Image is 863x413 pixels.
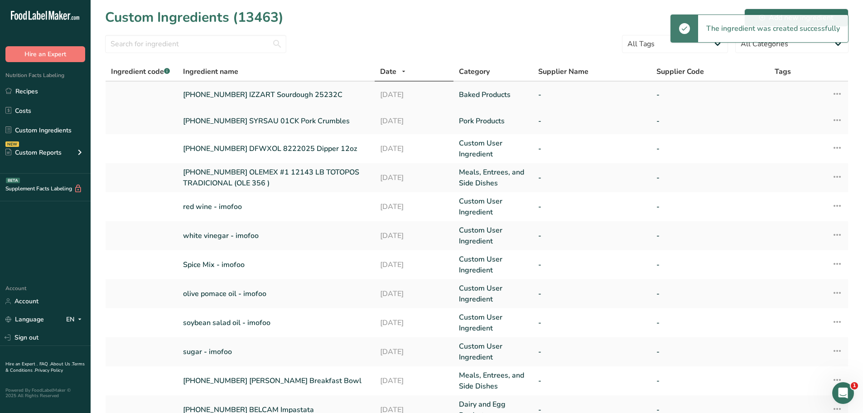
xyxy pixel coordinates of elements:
a: - [656,230,764,241]
input: Search for ingredient [105,35,286,53]
span: Supplier Code [656,66,704,77]
a: Custom User Ingredient [459,312,527,334]
a: olive pomace oil - imofoo [183,288,369,299]
a: - [538,259,646,270]
a: - [538,317,646,328]
a: [DATE] [380,317,448,328]
div: EN [66,314,85,325]
button: Hire an Expert [5,46,85,62]
a: [PHONE_NUMBER] IZZART Sourdough 25232C [183,89,369,100]
span: 1 [851,382,858,389]
a: [PHONE_NUMBER] OLEMEX #1 12143 LB TOTOPOS TRADICIONAL (OLE 356 ) [183,167,369,189]
a: - [656,259,764,270]
div: Powered By FoodLabelMaker © 2025 All Rights Reserved [5,388,85,398]
a: Custom User Ingredient [459,283,527,305]
a: [DATE] [380,259,448,270]
a: - [656,346,764,357]
div: NEW [5,141,19,147]
a: FAQ . [39,361,50,367]
a: soybean salad oil - imofoo [183,317,369,328]
a: - [538,288,646,299]
button: Add new ingredient [744,9,849,27]
a: Custom User Ingredient [459,341,527,363]
a: [PHONE_NUMBER] DFWXOL 8222025 Dipper 12oz [183,143,369,154]
a: - [538,116,646,126]
a: - [538,346,646,357]
a: [PHONE_NUMBER] [PERSON_NAME] Breakfast Bowl [183,375,369,386]
a: Hire an Expert . [5,361,38,367]
a: Custom User Ingredient [459,225,527,247]
a: [DATE] [380,375,448,386]
span: Ingredient code [111,67,170,77]
div: The ingredient was created successfully [698,15,848,42]
a: - [656,89,764,100]
a: [PHONE_NUMBER] SYRSAU 01CK Pork Crumbles [183,116,369,126]
span: Ingredient name [183,66,238,77]
a: - [538,143,646,154]
a: - [656,172,764,183]
a: Language [5,311,44,327]
a: Spice Mix - imofoo [183,259,369,270]
a: - [538,230,646,241]
span: Category [459,66,490,77]
a: - [656,288,764,299]
a: white vinegar - imofoo [183,230,369,241]
a: - [656,375,764,386]
a: About Us . [50,361,72,367]
div: Add new ingredient [759,12,834,23]
a: - [656,317,764,328]
a: - [656,116,764,126]
span: Supplier Name [538,66,588,77]
h1: Custom Ingredients (13463) [105,7,284,28]
span: Date [380,66,396,77]
a: - [538,201,646,212]
iframe: Intercom live chat [832,382,854,404]
a: Meals, Entrees, and Side Dishes [459,370,527,392]
div: Custom Reports [5,148,62,157]
a: [DATE] [380,346,448,357]
a: Privacy Policy [35,367,63,374]
a: [DATE] [380,230,448,241]
a: - [538,172,646,183]
a: red wine - imofoo [183,201,369,212]
a: - [656,143,764,154]
div: BETA [6,178,20,183]
a: [DATE] [380,172,448,183]
a: [DATE] [380,116,448,126]
a: Pork Products [459,116,527,126]
a: [DATE] [380,143,448,154]
a: sugar - imofoo [183,346,369,357]
span: Tags [775,66,791,77]
a: - [656,201,764,212]
a: - [538,375,646,386]
a: - [538,89,646,100]
a: Meals, Entrees, and Side Dishes [459,167,527,189]
a: [DATE] [380,288,448,299]
a: Terms & Conditions . [5,361,85,374]
a: Custom User Ingredient [459,196,527,218]
a: [DATE] [380,89,448,100]
a: [DATE] [380,201,448,212]
a: Baked Products [459,89,527,100]
a: Custom User Ingredient [459,138,527,160]
a: Custom User Ingredient [459,254,527,276]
